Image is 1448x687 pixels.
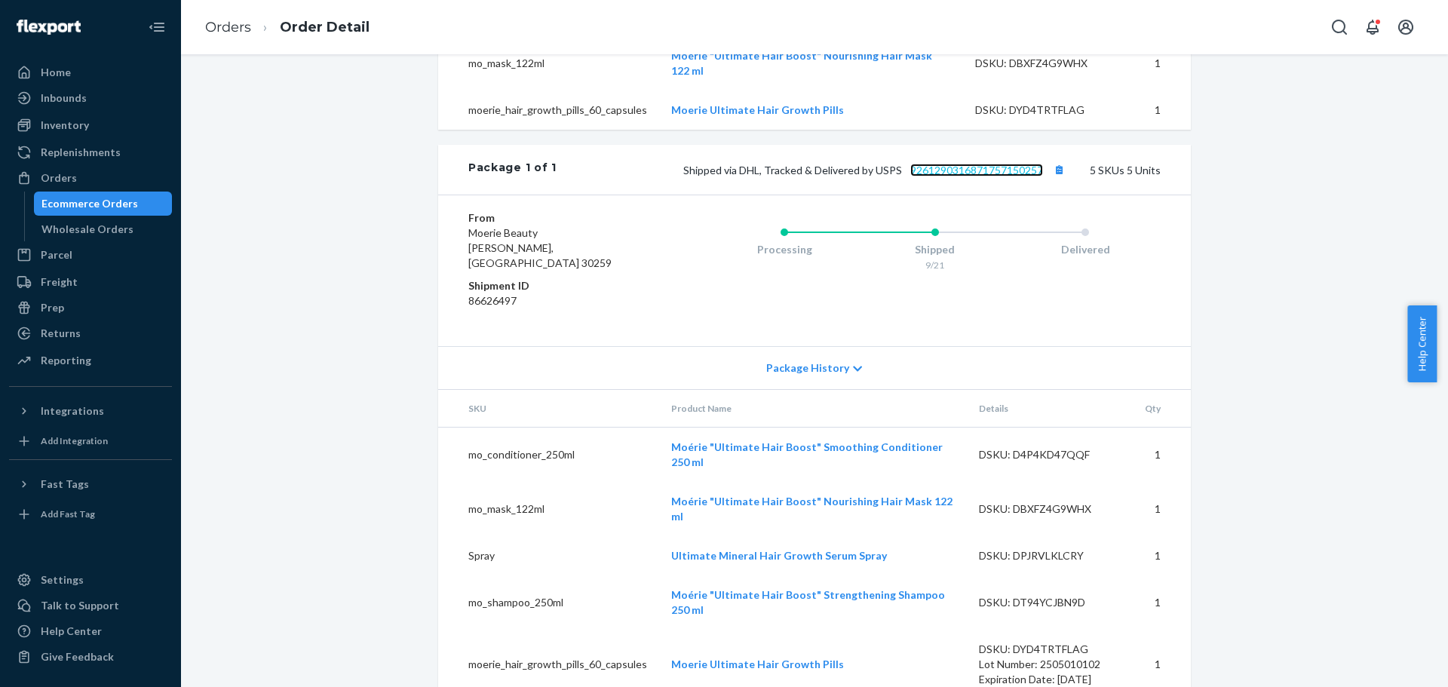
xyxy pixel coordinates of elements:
[671,103,844,116] a: Moerie Ultimate Hair Growth Pills
[979,447,1121,462] div: DSKU: D4P4KD47QQF
[1324,12,1354,42] button: Open Search Box
[468,210,649,225] dt: From
[671,588,945,616] a: Moérie "Ultimate Hair Boost" Strengthening Shampoo 250 ml
[41,170,77,186] div: Orders
[979,548,1121,563] div: DSKU: DPJRVLKLCRY
[9,502,172,526] a: Add Fast Tag
[41,434,108,447] div: Add Integration
[193,5,382,50] ol: breadcrumbs
[979,595,1121,610] div: DSKU: DT94YCJBN9D
[671,549,887,562] a: Ultimate Mineral Hair Growth Serum Spray
[41,247,72,262] div: Parcel
[1049,160,1069,179] button: Copy tracking number
[9,399,172,423] button: Integrations
[41,477,89,492] div: Fast Tags
[17,20,81,35] img: Flexport logo
[1391,12,1421,42] button: Open account menu
[9,86,172,110] a: Inbounds
[34,192,173,216] a: Ecommerce Orders
[1133,390,1191,428] th: Qty
[468,160,557,179] div: Package 1 of 1
[41,403,104,419] div: Integrations
[9,140,172,164] a: Replenishments
[9,321,172,345] a: Returns
[9,619,172,643] a: Help Center
[910,164,1043,176] a: 9261290316871757150257
[967,390,1133,428] th: Details
[41,65,71,80] div: Home
[979,672,1121,687] div: Expiration Date: [DATE]
[438,575,659,630] td: mo_shampoo_250ml
[9,113,172,137] a: Inventory
[41,624,102,639] div: Help Center
[468,293,649,308] dd: 86626497
[41,222,133,237] div: Wholesale Orders
[979,642,1121,657] div: DSKU: DYD4TRTFLAG
[438,536,659,575] td: Spray
[9,472,172,496] button: Fast Tags
[9,243,172,267] a: Parcel
[9,645,172,669] button: Give Feedback
[1010,242,1161,257] div: Delivered
[41,90,87,106] div: Inbounds
[1133,482,1191,536] td: 1
[860,259,1011,271] div: 9/21
[1133,536,1191,575] td: 1
[979,657,1121,672] div: Lot Number: 2505010102
[438,482,659,536] td: mo_mask_122ml
[41,508,95,520] div: Add Fast Tag
[9,296,172,320] a: Prep
[1129,36,1191,90] td: 1
[9,60,172,84] a: Home
[766,360,849,376] span: Package History
[438,390,659,428] th: SKU
[975,56,1117,71] div: DSKU: DBXFZ4G9WHX
[659,390,967,428] th: Product Name
[41,145,121,160] div: Replenishments
[557,160,1161,179] div: 5 SKUs 5 Units
[41,649,114,664] div: Give Feedback
[41,598,119,613] div: Talk to Support
[1133,428,1191,483] td: 1
[438,90,659,130] td: moerie_hair_growth_pills_60_capsules
[41,300,64,315] div: Prep
[41,572,84,587] div: Settings
[41,118,89,133] div: Inventory
[34,217,173,241] a: Wholesale Orders
[9,568,172,592] a: Settings
[979,501,1121,517] div: DSKU: DBXFZ4G9WHX
[671,440,943,468] a: Moérie "Ultimate Hair Boost" Smoothing Conditioner 250 ml
[9,429,172,453] a: Add Integration
[9,593,172,618] a: Talk to Support
[975,103,1117,118] div: DSKU: DYD4TRTFLAG
[860,242,1011,257] div: Shipped
[41,326,81,341] div: Returns
[9,270,172,294] a: Freight
[1357,12,1388,42] button: Open notifications
[683,164,1069,176] span: Shipped via DHL, Tracked & Delivered by USPS
[671,495,953,523] a: Moérie "Ultimate Hair Boost" Nourishing Hair Mask 122 ml
[142,12,172,42] button: Close Navigation
[709,242,860,257] div: Processing
[468,278,649,293] dt: Shipment ID
[1407,305,1437,382] button: Help Center
[41,353,91,368] div: Reporting
[671,658,844,670] a: Moerie Ultimate Hair Growth Pills
[280,19,370,35] a: Order Detail
[438,36,659,90] td: mo_mask_122ml
[438,428,659,483] td: mo_conditioner_250ml
[41,196,138,211] div: Ecommerce Orders
[9,348,172,373] a: Reporting
[468,226,612,269] span: Moerie Beauty [PERSON_NAME], [GEOGRAPHIC_DATA] 30259
[41,274,78,290] div: Freight
[205,19,251,35] a: Orders
[1129,90,1191,130] td: 1
[1133,575,1191,630] td: 1
[9,166,172,190] a: Orders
